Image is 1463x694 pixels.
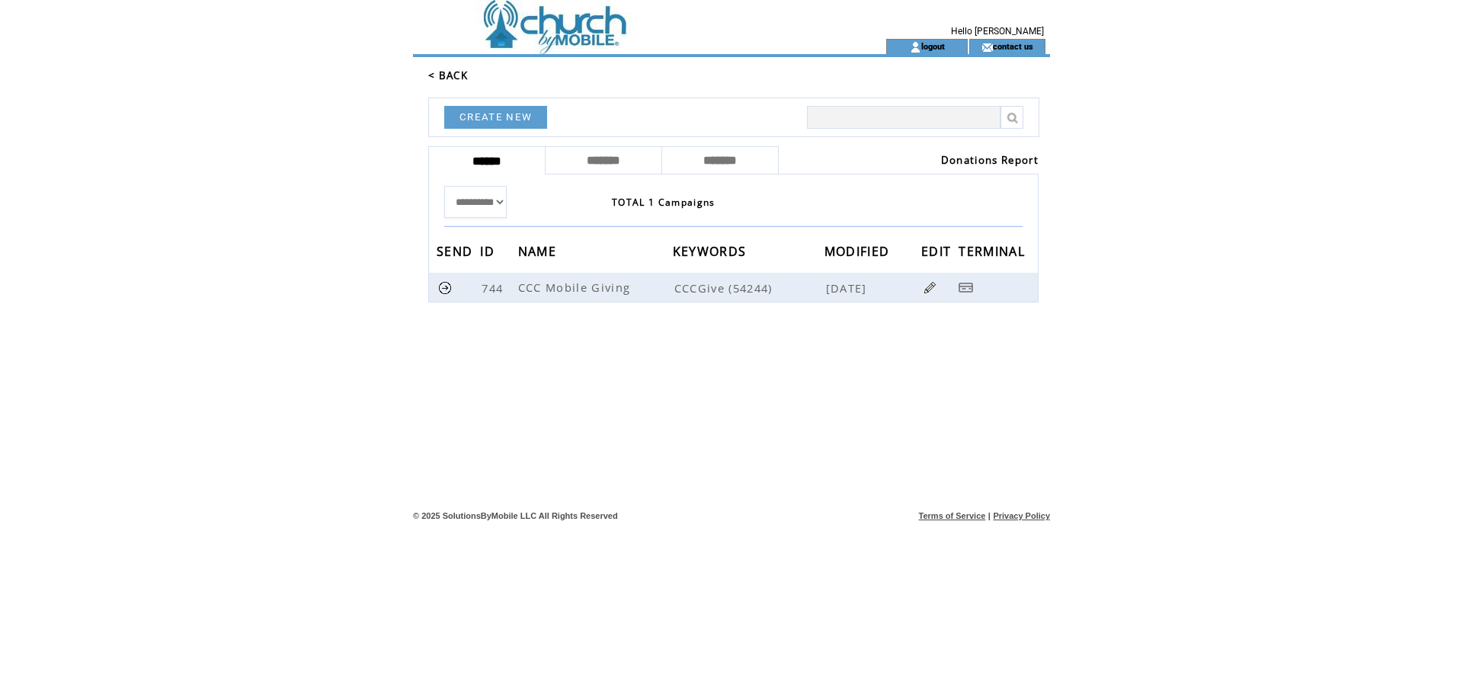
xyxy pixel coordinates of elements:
[941,153,1039,167] a: Donations Report
[993,41,1033,51] a: contact us
[482,280,507,296] span: 744
[413,511,618,520] span: © 2025 SolutionsByMobile LLC All Rights Reserved
[428,69,468,82] a: < BACK
[988,511,991,520] span: |
[910,41,921,53] img: account_icon.gif
[921,41,945,51] a: logout
[824,246,894,255] a: MODIFIED
[674,280,823,296] span: CCCGive (54244)
[993,511,1050,520] a: Privacy Policy
[981,41,993,53] img: contact_us_icon.gif
[612,196,715,209] span: TOTAL 1 Campaigns
[959,239,1029,267] span: TERMINAL
[921,239,955,267] span: EDIT
[518,246,560,255] a: NAME
[518,239,560,267] span: NAME
[437,239,476,267] span: SEND
[951,26,1044,37] span: Hello [PERSON_NAME]
[518,280,635,295] span: CCC Mobile Giving
[673,246,751,255] a: KEYWORDS
[824,239,894,267] span: MODIFIED
[919,511,986,520] a: Terms of Service
[480,246,498,255] a: ID
[826,280,871,296] span: [DATE]
[480,239,498,267] span: ID
[444,106,547,129] a: CREATE NEW
[673,239,751,267] span: KEYWORDS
